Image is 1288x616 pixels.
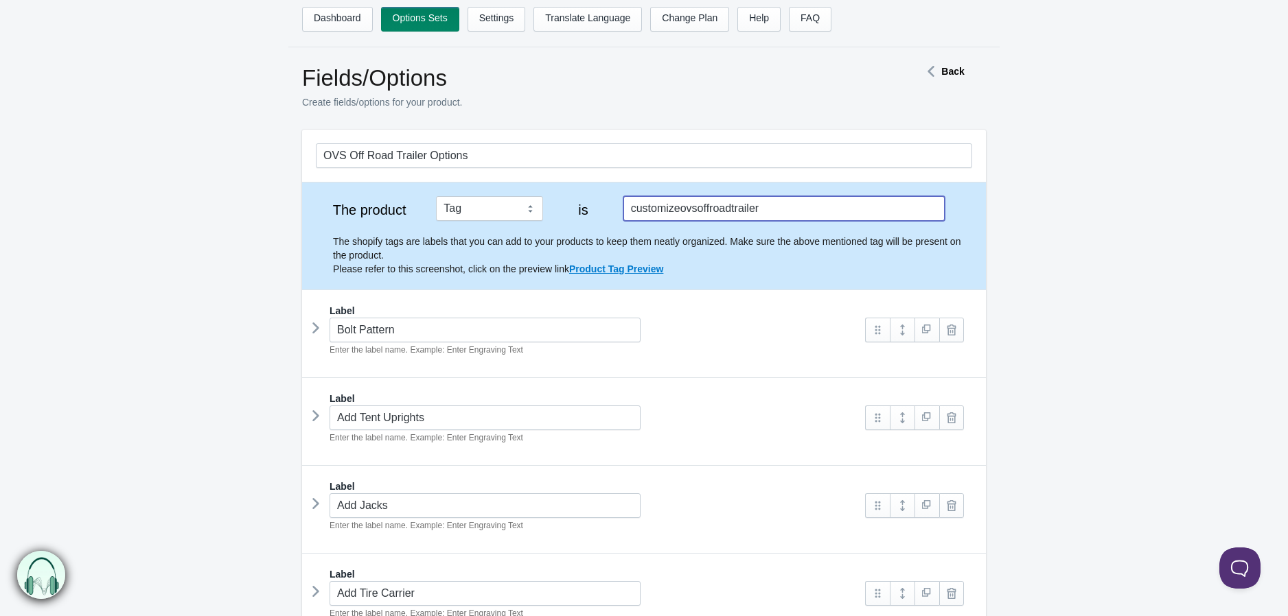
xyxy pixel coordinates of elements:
p: Create fields/options for your product. [302,95,872,109]
p: The shopify tags are labels that you can add to your products to keep them neatly organized. Make... [333,235,972,276]
a: Translate Language [533,7,642,32]
a: Options Sets [381,7,459,32]
a: Back [921,66,964,77]
a: FAQ [789,7,831,32]
a: Help [737,7,781,32]
label: is [557,203,610,217]
em: Enter the label name. Example: Enter Engraving Text [330,521,523,530]
label: Label [330,392,355,405]
label: Label [330,304,355,318]
iframe: Toggle Customer Support [1219,547,1261,589]
label: Label [330,567,355,581]
strong: Back [941,66,964,77]
input: General Options Set [316,143,972,168]
a: Settings [468,7,526,32]
h1: Fields/Options [302,64,872,92]
label: The product [316,203,423,217]
label: Label [330,479,355,493]
em: Enter the label name. Example: Enter Engraving Text [330,433,523,442]
a: Product Tag Preview [569,263,663,274]
a: Change Plan [650,7,729,32]
em: Enter the label name. Example: Enter Engraving Text [330,345,523,355]
a: Dashboard [302,7,373,32]
img: bxm.png [15,551,64,600]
